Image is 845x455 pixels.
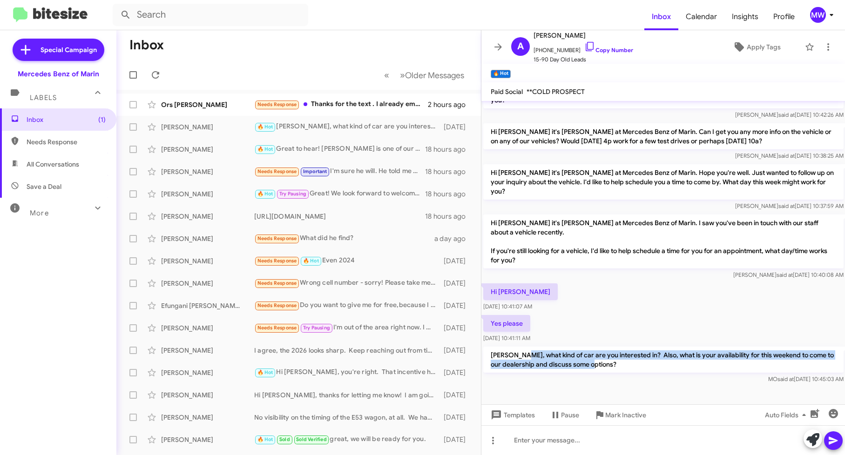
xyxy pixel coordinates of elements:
div: Wrong cell number - sorry! Please take me off your list. Thank you! [254,278,440,288]
button: Templates [481,407,542,423]
span: Needs Response [257,168,297,174]
button: MW [802,7,835,23]
span: All Conversations [27,160,79,169]
div: 2 hours ago [428,100,473,109]
div: [PERSON_NAME] [161,234,254,243]
div: [PERSON_NAME] [161,413,254,422]
span: Older Messages [405,70,464,80]
span: 🔥 Hot [257,124,273,130]
div: I'm out of the area right now. I won't be back until next week. [254,322,440,333]
a: Inbox [644,3,678,30]
div: Mercedes Benz of Marin [18,69,99,79]
div: Do you want to give me for free,because I did not conect with anybody [254,300,440,311]
span: Needs Response [257,280,297,286]
span: Needs Response [257,302,297,308]
div: Even 2024 [254,255,440,266]
span: [PHONE_NUMBER] [534,41,633,55]
span: Inbox [27,115,106,124]
div: great, we will be ready for you. [254,434,440,445]
div: [DATE] [440,346,473,355]
div: No visibility on the timing of the E53 wagon, at all. We have several E450's. [254,413,440,422]
span: MO [DATE] 10:45:03 AM [768,375,843,382]
span: (1) [98,115,106,124]
span: Paid Social [491,87,523,96]
div: [DATE] [440,435,473,444]
div: MW [810,7,826,23]
button: Previous [379,66,395,85]
nav: Page navigation example [379,66,470,85]
div: [DATE] [440,368,473,377]
div: [URL][DOMAIN_NAME] [254,212,425,221]
div: a day ago [434,234,473,243]
small: 🔥 Hot [491,70,511,78]
span: said at [777,375,793,382]
span: [PERSON_NAME] [534,30,633,41]
span: 🔥 Hot [303,258,319,264]
p: Hi [PERSON_NAME] it's [PERSON_NAME] at Mercedes Benz of Marin. Hope you're well. Just wanted to f... [483,164,844,200]
span: [PERSON_NAME] [DATE] 10:42:26 AM [735,111,843,118]
a: Profile [766,3,802,30]
button: Auto Fields [757,407,817,423]
div: [DATE] [440,256,473,266]
div: I agree, the 2026 looks sharp. Keep reaching out from time to time. [254,346,440,355]
div: [PERSON_NAME] [161,279,254,288]
span: [DATE] 10:41:07 AM [483,303,532,310]
span: Save a Deal [27,182,61,191]
div: 18 hours ago [425,212,473,221]
span: said at [778,111,794,118]
div: [DATE] [440,301,473,310]
span: Needs Response [27,137,106,147]
div: Efungani [PERSON_NAME] [PERSON_NAME] [161,301,254,310]
p: Yes please [483,315,530,332]
a: Calendar [678,3,724,30]
span: 🔥 Hot [257,191,273,197]
button: Next [394,66,470,85]
div: [DATE] [440,413,473,422]
div: 18 hours ago [425,189,473,199]
h1: Inbox [129,38,164,53]
div: Great! We look forward to welcoming you back and hope to present an offer that makes choosing our... [254,188,425,199]
button: Apply Tags [712,39,800,55]
div: [PERSON_NAME] [161,122,254,132]
span: Sold Verified [296,436,327,442]
div: 18 hours ago [425,145,473,154]
span: 🔥 Hot [257,436,273,442]
div: [PERSON_NAME] [161,212,254,221]
span: said at [778,202,794,209]
span: 15-90 Day Old Leads [534,55,633,64]
span: Pause [561,407,579,423]
button: Pause [542,407,587,423]
div: [PERSON_NAME] [161,346,254,355]
div: Thanks for the text . I already emailed to [PERSON_NAME] [254,99,428,110]
p: Hi [PERSON_NAME] it's [PERSON_NAME] at Mercedes Benz of Marin. I saw you've been in touch with ou... [483,214,844,268]
span: Needs Response [257,101,297,107]
a: Special Campaign [13,39,104,61]
div: [PERSON_NAME] [161,145,254,154]
div: [DATE] [440,323,473,333]
span: [PERSON_NAME] [DATE] 10:37:59 AM [735,202,843,209]
div: [PERSON_NAME] [161,189,254,199]
span: Mark Inactive [605,407,646,423]
span: [DATE] 10:41:11 AM [483,335,530,341]
div: [DATE] [440,122,473,132]
span: More [30,209,49,217]
span: A [517,39,524,54]
div: Ors [PERSON_NAME] [161,100,254,109]
p: Hi [PERSON_NAME] it's [PERSON_NAME] at Mercedes Benz of Marin. Can I get you any more info on the... [483,123,844,149]
div: [PERSON_NAME] [161,256,254,266]
p: Hi [PERSON_NAME] [483,283,558,300]
div: What did he find? [254,233,434,244]
span: [PERSON_NAME] [DATE] 10:38:25 AM [735,152,843,159]
a: Insights [724,3,766,30]
span: Needs Response [257,258,297,264]
span: « [384,69,389,81]
span: **COLD PROSPECT [527,87,585,96]
div: [PERSON_NAME] [161,390,254,400]
div: [PERSON_NAME] [161,167,254,176]
span: Special Campaign [41,45,97,54]
span: 🔥 Hot [257,369,273,375]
